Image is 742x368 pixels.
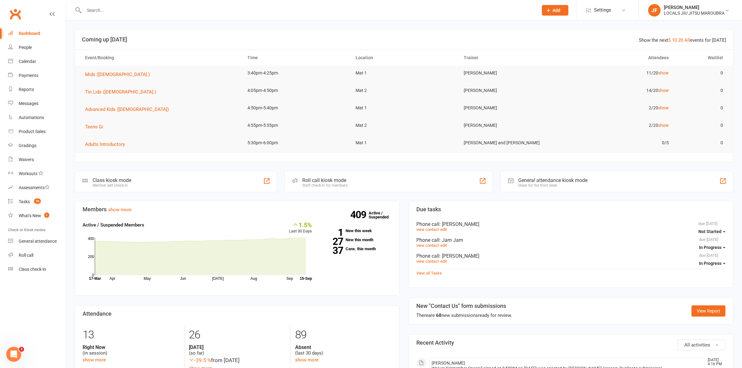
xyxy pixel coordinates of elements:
[85,71,154,78] button: Mids ([DEMOGRAPHIC_DATA].)
[189,357,211,363] span: -39.5 %
[302,177,347,183] div: Roll call kiosk mode
[242,66,350,80] td: 3:40pm-4:25pm
[692,305,725,317] a: View Report
[19,45,32,50] div: People
[19,213,41,218] div: What's New
[7,6,23,22] a: Clubworx
[19,253,33,258] div: Roll call
[295,326,392,344] div: 89
[242,83,350,98] td: 4:05pm-4:50pm
[295,344,392,356] div: (last 30 days)
[19,31,40,36] div: Dashboard
[8,209,66,223] a: What's New1
[566,83,674,98] td: 14/20
[8,41,66,55] a: People
[698,226,725,237] button: Not Started
[699,245,721,250] span: In Progress
[351,210,369,219] strong: 409
[19,157,34,162] div: Waivers
[189,326,286,344] div: 26
[417,206,726,213] h3: Due tasks
[674,83,729,98] td: 0
[8,153,66,167] a: Waivers
[440,237,463,243] span: : Jam Jam
[417,253,726,259] div: Phone call
[83,326,180,344] div: 13
[19,239,57,244] div: General attendance
[684,342,710,348] span: All activities
[19,73,38,78] div: Payments
[432,361,465,366] span: [PERSON_NAME]
[417,303,512,309] h3: New "Contact Us" form submissions
[674,66,729,80] td: 0
[441,243,447,248] a: edit
[542,5,568,16] button: Add
[417,340,726,346] h3: Recent Activity
[658,123,669,128] a: show
[19,143,36,148] div: Gradings
[295,357,318,363] a: show more
[350,83,458,98] td: Mat 2
[8,125,66,139] a: Product Sales
[242,118,350,133] td: 4:55pm-5:55pm
[664,10,725,16] div: LOCALS JIU JITSU MAROUBRA
[19,199,30,204] div: Tasks
[458,118,566,133] td: [PERSON_NAME]
[350,101,458,115] td: Mat 1
[440,221,480,227] span: : [PERSON_NAME]
[85,107,169,112] span: Advanced Kids ([DEMOGRAPHIC_DATA])
[8,69,66,83] a: Payments
[6,347,21,362] iframe: Intercom live chat
[677,340,725,350] button: All activities
[674,118,729,133] td: 0
[658,88,669,93] a: show
[594,3,611,17] span: Settings
[417,227,439,232] a: view contact
[19,267,46,272] div: Class check-in
[698,229,721,234] span: Not Started
[417,243,439,248] a: view contact
[8,139,66,153] a: Gradings
[295,344,392,350] strong: Absent
[321,238,391,242] a: 27New this month
[699,261,721,266] span: In Progress
[82,36,726,43] h3: Coming up [DATE]
[19,59,36,64] div: Calendar
[350,50,458,66] th: Location
[242,136,350,150] td: 5:30pm-6:00pm
[458,66,566,80] td: [PERSON_NAME]
[242,50,350,66] th: Time
[34,198,41,204] span: 76
[566,118,674,133] td: 2/20
[553,8,561,13] span: Add
[8,248,66,262] a: Roll call
[8,55,66,69] a: Calendar
[566,50,674,66] th: Attendees
[321,247,391,251] a: 37Canx. this month
[19,185,50,190] div: Assessments
[441,259,447,264] a: edit
[674,136,729,150] td: 0
[302,183,347,188] div: Staff check-in for members
[85,106,173,113] button: Advanced Kids ([DEMOGRAPHIC_DATA])
[19,115,44,120] div: Automations
[83,344,180,356] div: (in session)
[108,207,132,213] a: show more
[19,129,45,134] div: Product Sales
[8,167,66,181] a: Workouts
[417,237,726,243] div: Phone call
[289,221,312,235] div: Last 30 Days
[83,357,106,363] a: show more
[8,26,66,41] a: Dashboard
[566,101,674,115] td: 2/20
[674,101,729,115] td: 0
[441,227,447,232] a: edit
[85,89,156,95] span: Tin Lids ([DEMOGRAPHIC_DATA].)
[85,141,129,148] button: Adults Introductory
[458,101,566,115] td: [PERSON_NAME]
[85,88,160,96] button: Tin Lids ([DEMOGRAPHIC_DATA].)
[639,36,726,44] div: Show the next events for [DATE]
[417,221,726,227] div: Phone call
[85,72,150,77] span: Mids ([DEMOGRAPHIC_DATA].)
[19,87,34,92] div: Reports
